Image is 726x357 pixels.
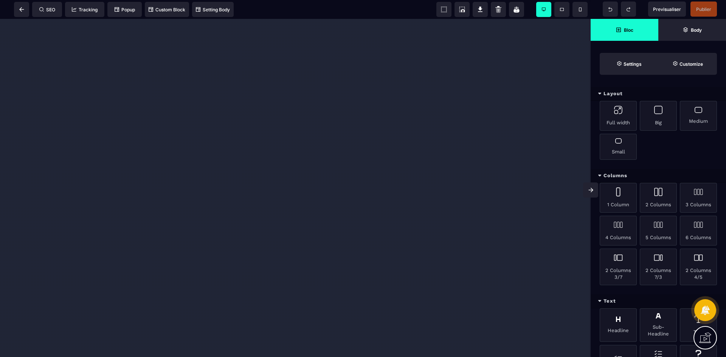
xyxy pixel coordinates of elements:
[600,308,637,342] div: Headline
[115,7,135,12] span: Popup
[455,2,470,17] span: Screenshot
[680,249,717,285] div: 2 Columns 4/5
[653,6,681,12] span: Previsualiser
[600,183,637,213] div: 1 Column
[680,308,717,342] div: Text
[624,27,633,33] strong: Bloc
[39,7,55,12] span: SEO
[640,183,677,213] div: 2 Columns
[600,53,658,75] span: Settings
[679,61,703,67] strong: Customize
[640,101,677,131] div: Big
[196,7,230,12] span: Setting Body
[591,87,726,101] div: Layout
[600,134,637,160] div: Small
[691,27,702,33] strong: Body
[680,216,717,246] div: 6 Columns
[640,308,677,342] div: Sub-Headline
[436,2,451,17] span: View components
[72,7,98,12] span: Tracking
[591,169,726,183] div: Columns
[658,19,726,41] span: Open Layer Manager
[680,183,717,213] div: 3 Columns
[640,249,677,285] div: 2 Columns 7/3
[600,249,637,285] div: 2 Columns 3/7
[600,216,637,246] div: 4 Columns
[658,53,717,75] span: Open Style Manager
[149,7,185,12] span: Custom Block
[680,101,717,131] div: Medium
[648,2,686,17] span: Preview
[640,216,677,246] div: 5 Columns
[591,294,726,308] div: Text
[591,19,658,41] span: Open Blocks
[624,61,642,67] strong: Settings
[696,6,711,12] span: Publier
[600,101,637,131] div: Full width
